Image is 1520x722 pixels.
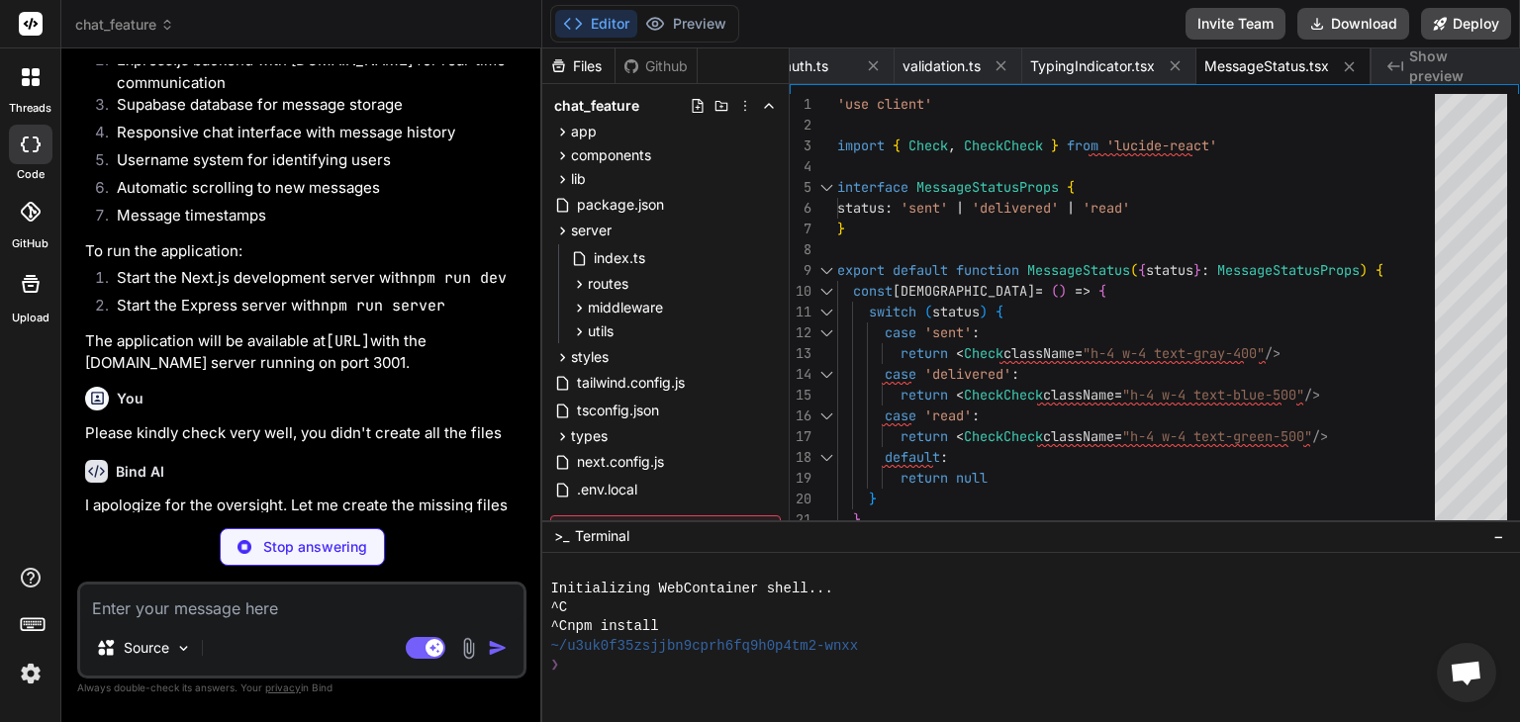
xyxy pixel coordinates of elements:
[1035,282,1043,300] span: =
[554,96,639,116] span: chat_feature
[956,427,964,445] span: <
[972,199,1059,217] span: 'delivered'
[790,489,811,509] div: 20
[813,364,839,385] div: Click to collapse the range.
[1489,520,1508,552] button: −
[1083,199,1130,217] span: 'read'
[550,656,560,675] span: ❯
[813,447,839,468] div: Click to collapse the range.
[9,100,51,117] label: threads
[588,274,628,294] span: routes
[956,199,964,217] span: |
[790,177,811,198] div: 5
[790,385,811,406] div: 15
[101,177,522,205] li: Automatic scrolling to new messages
[893,261,948,279] span: default
[571,426,608,446] span: types
[1204,56,1329,76] span: MessageStatus.tsx
[1114,427,1122,445] span: =
[1075,282,1091,300] span: =>
[956,344,964,362] span: <
[790,156,811,177] div: 4
[265,681,301,693] span: privacy
[1217,261,1360,279] span: MessageStatusProps
[790,322,811,343] div: 12
[571,145,651,165] span: components
[101,122,522,149] li: Responsive chat interface with message history
[326,331,370,351] code: [URL]
[1265,344,1281,362] span: />
[85,240,522,263] p: To run the application:
[869,303,916,320] span: switch
[964,427,1043,445] span: CheckCheck
[837,178,908,196] span: interface
[1437,643,1496,702] div: Open chat
[77,678,526,697] p: Always double-check its answers. Your in Bind
[837,136,885,154] span: import
[790,239,811,260] div: 8
[1114,386,1122,404] span: =
[956,261,1019,279] span: function
[790,302,811,322] div: 11
[813,302,839,322] div: Click to collapse the range.
[790,509,811,530] div: 21
[1106,136,1217,154] span: 'lucide-react'
[940,448,948,466] span: :
[550,637,858,656] span: ~/u3uk0f35zsjjbn9cprh6fq9h0p4tm2-wnxx
[1376,261,1383,279] span: {
[637,10,734,38] button: Preview
[893,136,901,154] span: {
[1043,386,1114,404] span: className
[588,298,663,317] span: middleware
[575,193,666,217] span: package.json
[1051,136,1059,154] span: }
[1083,344,1265,362] span: "h-4 w-4 text-gray-400"
[1003,344,1075,362] span: className
[571,347,609,367] span: styles
[901,344,948,362] span: return
[853,510,861,528] span: }
[1186,8,1285,40] button: Invite Team
[837,199,885,217] span: status
[885,323,916,341] span: case
[616,56,697,76] div: Github
[1051,282,1059,300] span: (
[1130,261,1138,279] span: (
[996,303,1003,320] span: {
[575,450,666,474] span: next.config.js
[1304,386,1320,404] span: />
[908,136,948,154] span: Check
[1067,199,1075,217] span: |
[85,330,522,375] p: The application will be available at with the [DOMAIN_NAME] server running on port 3001.
[263,537,367,557] p: Stop answering
[964,344,1003,362] span: Check
[902,56,981,76] span: validation.ts
[1312,427,1328,445] span: />
[85,422,522,445] p: Please kindly check very well, you didn't create all the files
[980,303,988,320] span: )
[964,136,1043,154] span: CheckCheck
[813,177,839,198] div: Click to collapse the range.
[885,406,916,424] span: case
[592,246,647,270] span: index.ts
[916,178,1059,196] span: MessageStatusProps
[554,526,569,546] span: >_
[101,94,522,122] li: Supabase database for message storage
[571,122,597,141] span: app
[124,638,169,658] p: Source
[790,343,811,364] div: 13
[948,136,956,154] span: ,
[117,389,143,408] h6: You
[885,448,940,466] span: default
[1075,344,1083,362] span: =
[956,386,964,404] span: <
[488,638,508,658] img: icon
[837,95,932,113] span: 'use client'
[837,261,885,279] span: export
[575,399,661,422] span: tsconfig.json
[885,199,893,217] span: :
[893,282,1035,300] span: [DEMOGRAPHIC_DATA]
[901,386,948,404] span: return
[1030,56,1155,76] span: TypingIndicator.tsx
[972,406,980,424] span: :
